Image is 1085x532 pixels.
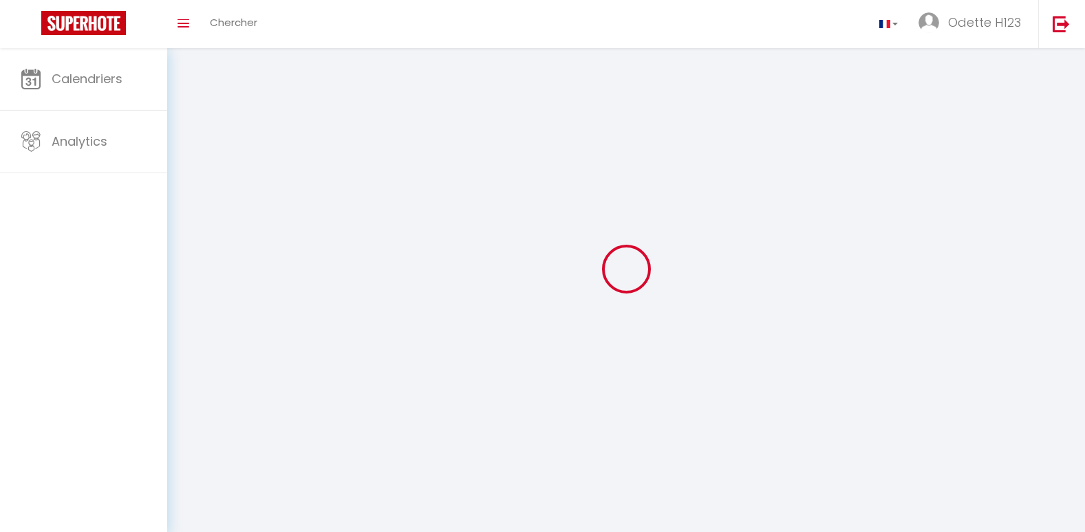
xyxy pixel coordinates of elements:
img: logout [1053,15,1070,32]
span: Analytics [52,133,107,150]
span: Calendriers [52,70,122,87]
span: Chercher [210,15,257,30]
img: Super Booking [41,11,126,35]
button: Ouvrir le widget de chat LiveChat [11,5,52,47]
img: ... [919,12,939,33]
span: Odette H123 [948,14,1021,31]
